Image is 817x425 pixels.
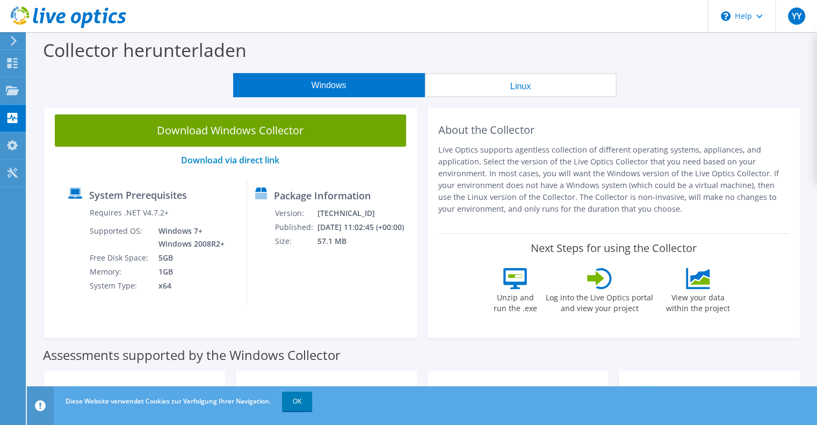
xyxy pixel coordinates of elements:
[317,206,411,220] td: [TECHNICAL_ID]
[317,220,411,234] td: [DATE] 11:02:45 (+00:00)
[150,224,227,251] td: Windows 7+ Windows 2008R2+
[150,279,227,293] td: x64
[721,11,731,21] svg: \n
[233,73,425,97] button: Windows
[89,224,150,251] td: Supported OS:
[89,190,187,200] label: System Prerequisites
[274,206,317,220] td: Version:
[274,190,370,201] label: Package Information
[490,289,540,314] label: Unzip and run the .exe
[43,350,341,361] label: Assessments supported by the Windows Collector
[531,242,697,255] label: Next Steps for using the Collector
[425,73,617,97] button: Linux
[282,392,312,411] a: OK
[150,265,227,279] td: 1GB
[89,251,150,265] td: Free Disk Space:
[788,8,805,25] span: YY
[89,265,150,279] td: Memory:
[43,38,247,62] label: Collector herunterladen
[274,234,317,248] td: Size:
[150,251,227,265] td: 5GB
[66,397,271,406] span: Diese Website verwendet Cookies zur Verfolgung Ihrer Navigation.
[274,220,317,234] td: Published:
[55,114,406,147] a: Download Windows Collector
[545,289,654,314] label: Log into the Live Optics portal and view your project
[659,289,736,314] label: View your data within the project
[90,207,169,218] label: Requires .NET V4.7.2+
[317,234,411,248] td: 57.1 MB
[438,124,790,136] h2: About the Collector
[89,279,150,293] td: System Type:
[181,154,279,166] a: Download via direct link
[438,144,790,215] p: Live Optics supports agentless collection of different operating systems, appliances, and applica...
